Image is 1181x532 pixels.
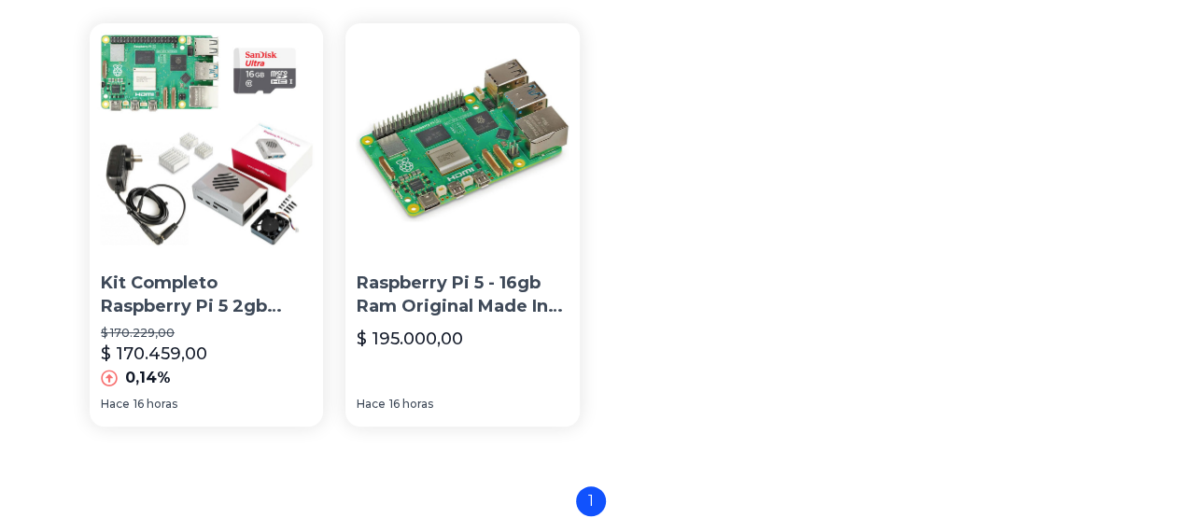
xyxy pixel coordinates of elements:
p: $ 170.459,00 [101,341,207,367]
span: 16 horas [134,397,177,412]
span: Hace [101,397,130,412]
p: $ 170.229,00 [101,326,312,341]
a: Raspberry Pi 5 - 16gb Ram Original Made In UkRaspberry Pi 5 - 16gb Ram Original Made In Uk$ 195.0... [345,23,579,427]
p: 0,14% [125,367,171,389]
a: Kit Completo Raspberry Pi 5 2gb Gabinete 16gb Fan CoolerKit Completo Raspberry Pi 5 2gb Gabinete ... [90,23,323,427]
span: 16 horas [389,397,433,412]
p: Kit Completo Raspberry Pi 5 2gb Gabinete 16gb Fan Cooler [101,272,312,318]
p: Raspberry Pi 5 - 16gb Ram Original Made In Uk [357,272,568,318]
img: Raspberry Pi 5 - 16gb Ram Original Made In Uk [345,23,579,257]
span: Hace [357,397,386,412]
p: $ 195.000,00 [357,326,463,352]
img: Kit Completo Raspberry Pi 5 2gb Gabinete 16gb Fan Cooler [90,23,323,257]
